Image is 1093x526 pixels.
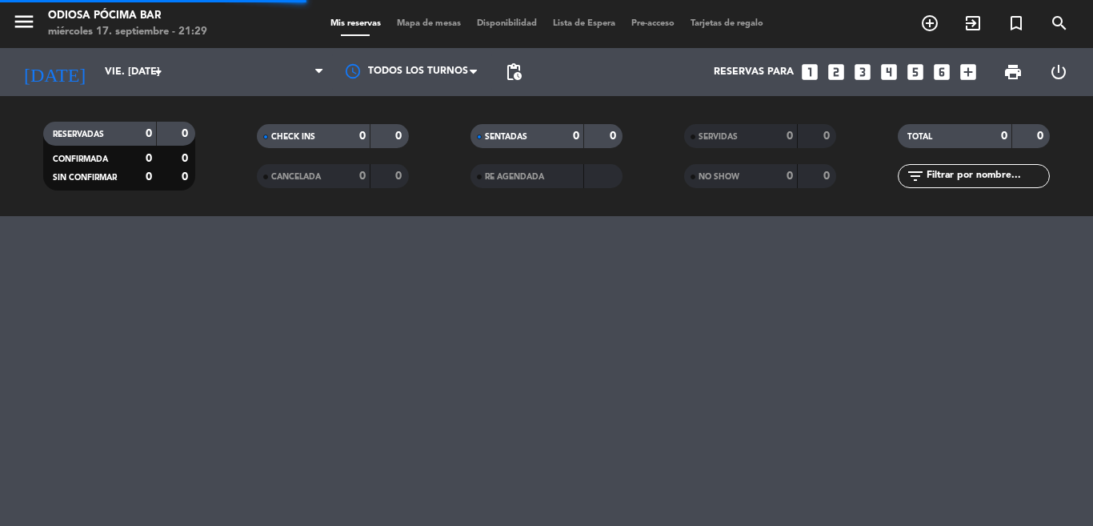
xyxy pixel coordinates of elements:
i: looks_one [799,62,820,82]
strong: 0 [359,130,366,142]
strong: 0 [1037,130,1047,142]
strong: 0 [787,171,793,182]
span: RE AGENDADA [485,173,544,181]
i: filter_list [906,167,925,186]
span: RESERVADAS [53,130,104,139]
strong: 0 [395,171,405,182]
strong: 0 [1001,130,1007,142]
div: miércoles 17. septiembre - 21:29 [48,24,207,40]
strong: 0 [146,171,152,183]
strong: 0 [182,128,191,139]
strong: 0 [182,153,191,164]
strong: 0 [395,130,405,142]
span: Mapa de mesas [389,19,469,28]
i: add_circle_outline [920,14,939,33]
button: menu [12,10,36,39]
strong: 0 [359,171,366,182]
i: looks_two [826,62,847,82]
span: Disponibilidad [469,19,545,28]
strong: 0 [146,128,152,139]
i: looks_4 [879,62,899,82]
strong: 0 [823,130,833,142]
strong: 0 [146,153,152,164]
i: [DATE] [12,54,97,90]
input: Filtrar por nombre... [925,167,1049,185]
strong: 0 [823,171,833,182]
div: Odiosa Pócima Bar [48,8,207,24]
span: Mis reservas [322,19,389,28]
span: SENTADAS [485,133,527,141]
i: power_settings_new [1049,62,1068,82]
span: NO SHOW [699,173,739,181]
i: turned_in_not [1007,14,1026,33]
i: search [1050,14,1069,33]
div: LOG OUT [1035,48,1081,96]
strong: 0 [573,130,579,142]
span: SERVIDAS [699,133,738,141]
i: menu [12,10,36,34]
i: add_box [958,62,979,82]
i: arrow_drop_down [149,62,168,82]
span: Pre-acceso [623,19,683,28]
i: exit_to_app [963,14,983,33]
span: pending_actions [504,62,523,82]
span: CHECK INS [271,133,315,141]
strong: 0 [182,171,191,183]
span: TOTAL [907,133,932,141]
i: looks_3 [852,62,873,82]
span: Reservas para [714,66,794,78]
i: looks_5 [905,62,926,82]
span: Lista de Espera [545,19,623,28]
span: CONFIRMADA [53,155,108,163]
span: Tarjetas de regalo [683,19,771,28]
span: SIN CONFIRMAR [53,174,117,182]
strong: 0 [787,130,793,142]
strong: 0 [610,130,619,142]
i: looks_6 [931,62,952,82]
span: CANCELADA [271,173,321,181]
span: print [1003,62,1023,82]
